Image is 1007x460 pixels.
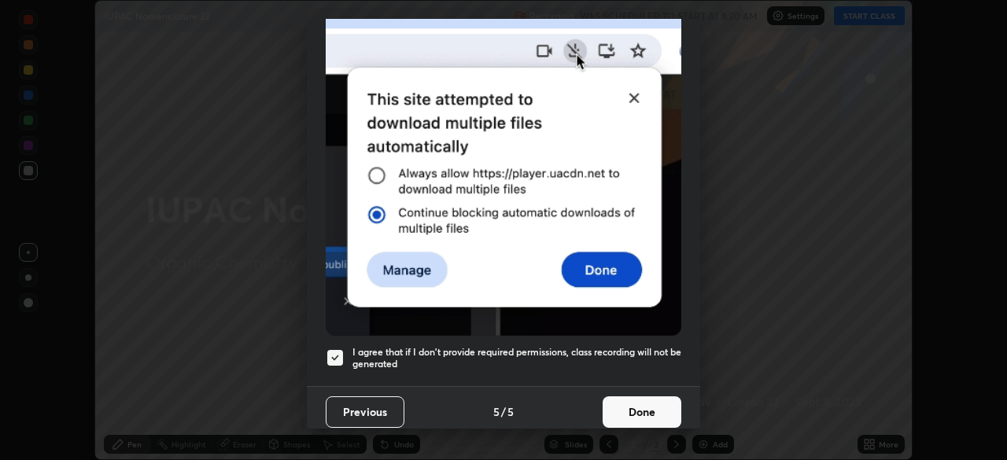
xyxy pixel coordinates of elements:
h4: 5 [507,403,514,420]
h4: / [501,403,506,420]
button: Done [603,396,681,428]
h4: 5 [493,403,500,420]
button: Previous [326,396,404,428]
h5: I agree that if I don't provide required permissions, class recording will not be generated [352,346,681,370]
